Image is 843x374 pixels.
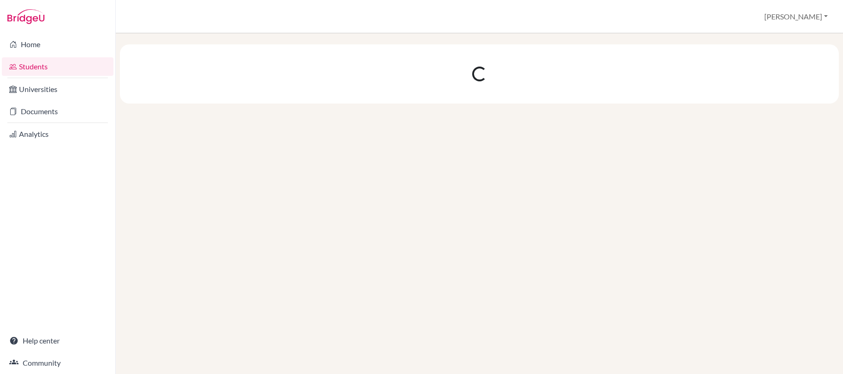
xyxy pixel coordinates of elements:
[2,102,113,121] a: Documents
[2,354,113,372] a: Community
[2,125,113,143] a: Analytics
[760,8,832,25] button: [PERSON_NAME]
[2,57,113,76] a: Students
[7,9,44,24] img: Bridge-U
[2,80,113,98] a: Universities
[2,35,113,54] a: Home
[2,331,113,350] a: Help center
